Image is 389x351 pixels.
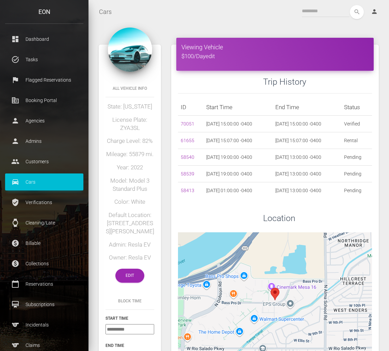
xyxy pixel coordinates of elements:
[10,116,78,126] p: Agencies
[10,177,78,187] p: Cars
[106,198,154,206] h5: Color: White
[5,235,83,252] a: paid Billable
[10,258,78,269] p: Collections
[273,99,341,116] th: End Time
[366,5,384,19] a: person
[106,315,154,321] h6: Start Time
[181,154,194,160] a: 58540
[178,99,204,116] th: ID
[10,320,78,330] p: Incidentals
[10,279,78,289] p: Reservations
[5,153,83,170] a: people Customers
[181,121,194,127] a: 70051
[5,133,83,150] a: person Admins
[106,116,154,132] h5: License Plate: ZYA3SL
[5,214,83,231] a: watch Cleaning/Late
[5,296,83,313] a: card_membership Subscriptions
[5,31,83,48] a: dashboard Dashboard
[106,298,154,304] h6: Block Time
[10,54,78,65] p: Tasks
[5,194,83,211] a: verified_user Verifications
[181,188,194,193] a: 58413
[106,137,154,145] h5: Charge Level: 82%
[273,182,341,199] td: [DATE] 13:00:00 -0400
[106,103,154,111] h5: State: [US_STATE]
[204,149,272,166] td: [DATE] 19:00:00 -0400
[181,43,369,51] h4: Viewing Vehicle
[204,116,272,132] td: [DATE] 15:00:00 -0400
[10,156,78,167] p: Customers
[273,149,341,166] td: [DATE] 13:00:00 -0400
[273,116,341,132] td: [DATE] 15:00:00 -0400
[10,136,78,146] p: Admins
[106,342,154,349] h6: End Time
[5,92,83,109] a: corporate_fare Booking Portal
[371,8,378,15] i: person
[10,197,78,207] p: Verifications
[106,254,154,262] h5: Owner: Resla EV
[341,132,372,149] td: Rental
[341,149,372,166] td: Pending
[10,95,78,105] p: Booking Portal
[10,34,78,44] p: Dashboard
[99,3,112,20] a: Cars
[106,164,154,172] h5: Year: 2022
[263,212,372,224] h3: Location
[341,182,372,199] td: Pending
[106,177,154,193] h5: Model: Model 3 Standard Plus
[204,166,272,182] td: [DATE] 19:00:00 -0400
[10,218,78,228] p: Cleaning/Late
[206,53,215,60] a: edit
[106,211,154,235] h5: Default Location: [STREET_ADDRESS][PERSON_NAME]
[10,75,78,85] p: Flagged Reservations
[5,112,83,129] a: person Agencies
[106,241,154,249] h5: Admin: Resla EV
[341,166,372,182] td: Pending
[350,5,364,19] button: search
[5,173,83,190] a: drive_eta Cars
[5,275,83,292] a: calendar_today Reservations
[10,340,78,350] p: Claims
[204,132,272,149] td: [DATE] 15:07:00 -0400
[115,269,144,283] a: Edit
[5,255,83,272] a: paid Collections
[5,316,83,333] a: sports Incidentals
[181,52,369,61] h5: $100/Day
[5,51,83,68] a: task_alt Tasks
[10,299,78,310] p: Subscriptions
[181,171,194,177] a: 58539
[5,71,83,88] a: flag Flagged Reservations
[181,138,194,143] a: 61655
[204,99,272,116] th: Start Time
[341,99,372,116] th: Status
[273,166,341,182] td: [DATE] 13:00:00 -0400
[341,116,372,132] td: Verified
[204,182,272,199] td: [DATE] 01:00:00 -0400
[10,238,78,248] p: Billable
[263,76,372,88] h3: Trip History
[273,132,341,149] td: [DATE] 15:07:00 -0400
[108,28,152,72] img: 152.jpg
[106,85,154,91] h6: All Vehicle Info
[106,150,154,158] h5: Mileage: 55879 mi.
